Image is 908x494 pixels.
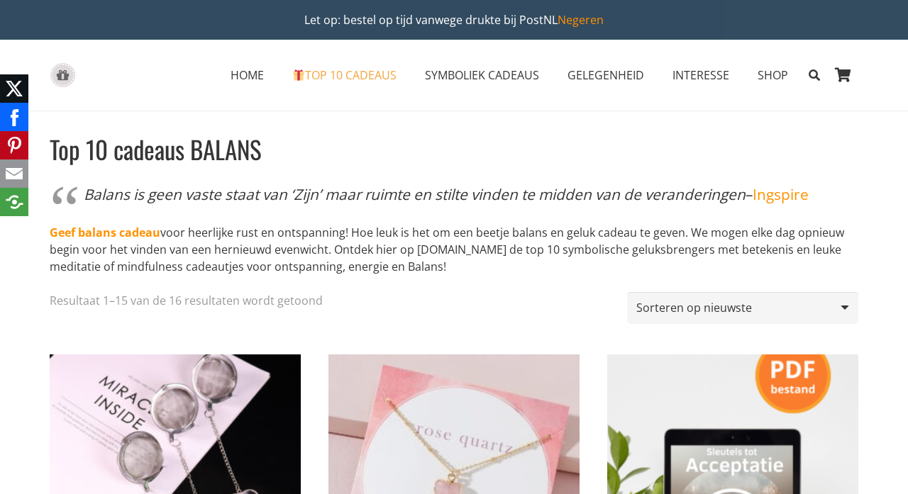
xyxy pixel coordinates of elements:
[84,182,813,207] p: –
[758,67,788,83] span: SHOP
[672,67,729,83] span: INTERESSE
[411,57,553,93] a: SYMBOLIEK CADEAUSSYMBOLIEK CADEAUS Menu
[292,67,397,83] span: TOP 10 CADEAUS
[743,57,802,93] a: SHOPSHOP Menu
[84,184,746,204] em: Balans is geen vaste staat van ‘Zijn’ maar ruimte en stilte vinden te midden van de veranderingen
[558,12,604,28] a: Negeren
[50,292,323,309] p: Resultaat 1–15 van de 16 resultaten wordt getoond
[658,57,743,93] a: INTERESSEINTERESSE Menu
[278,57,411,93] a: 🎁TOP 10 CADEAUS🎁 TOP 10 CADEAUS Menu
[216,57,278,93] a: HOMEHOME Menu
[50,133,847,165] h1: Top 10 cadeaus BALANS
[50,63,76,88] a: gift-box-icon-grey-inspirerendwinkelen
[827,40,858,111] a: Winkelwagen
[425,67,539,83] span: SYMBOLIEK CADEAUS
[231,67,264,83] span: HOME
[293,69,304,81] img: 🎁
[567,67,644,83] span: GELEGENHEID
[627,292,858,324] select: Winkelbestelling
[753,184,809,204] a: Ingspire
[802,57,827,93] a: Zoeken
[553,57,658,93] a: GELEGENHEIDGELEGENHEID Menu
[50,224,847,275] p: voor heerlijke rust en ontspanning! Hoe leuk is het om een beetje balans en geluk cadeau te geven...
[50,225,160,240] a: Geef balans cadeau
